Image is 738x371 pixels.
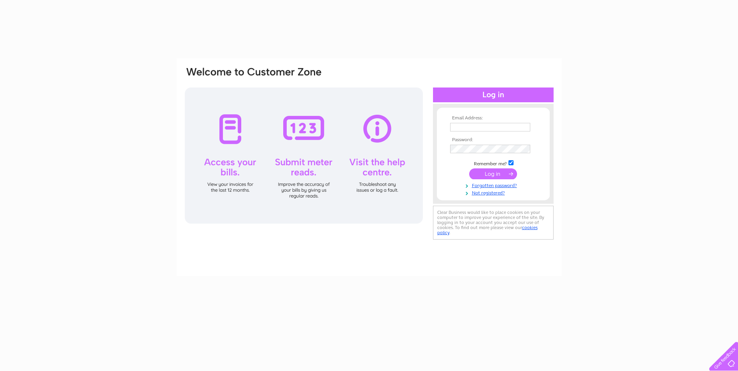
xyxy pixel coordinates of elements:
[450,181,538,189] a: Forgotten password?
[448,159,538,167] td: Remember me?
[437,225,538,235] a: cookies policy
[448,137,538,143] th: Password:
[450,189,538,196] a: Not registered?
[433,206,554,240] div: Clear Business would like to place cookies on your computer to improve your experience of the sit...
[448,115,538,121] th: Email Address:
[469,168,517,179] input: Submit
